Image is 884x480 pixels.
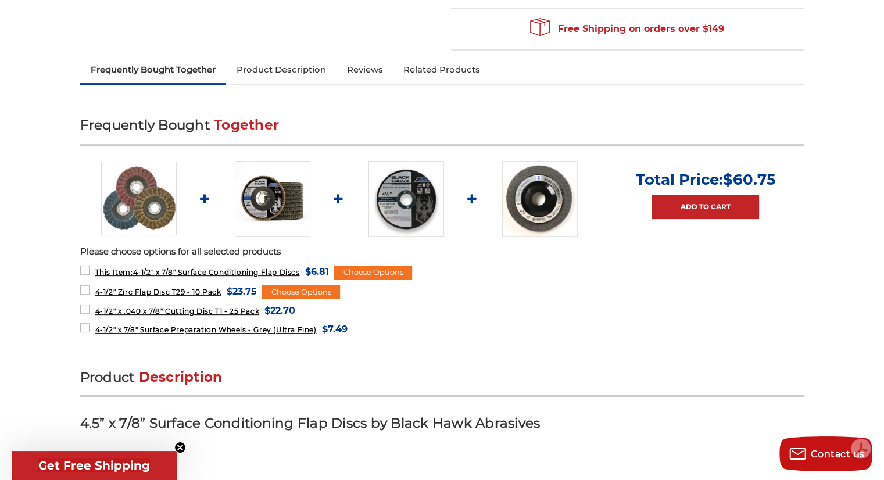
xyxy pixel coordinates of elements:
[214,117,279,133] span: Together
[80,369,135,385] span: Product
[336,57,393,83] a: Reviews
[811,449,865,460] span: Contact us
[226,284,256,299] span: $23.75
[95,268,133,277] strong: This Item:
[80,415,541,431] strong: 4.5” x 7/8” Surface Conditioning Flap Discs by Black Hawk Abrasives
[80,245,804,259] p: Please choose options for all selected products
[80,117,210,133] span: Frequently Bought
[262,285,340,299] div: Choose Options
[779,436,872,471] button: Contact us
[95,288,221,296] span: 4-1/2" Zirc Flap Disc T29 - 10 Pack
[95,268,299,277] span: 4-1/2" x 7/8" Surface Conditioning Flap Discs
[80,57,226,83] a: Frequently Bought Together
[174,442,186,453] button: Close teaser
[393,57,491,83] a: Related Products
[95,325,316,334] span: 4-1/2" x 7/8" Surface Preparation Wheels - Grey (Ultra Fine)
[12,451,177,480] div: Get Free ShippingClose teaser
[530,17,724,41] span: Free Shipping on orders over $149
[38,458,150,472] span: Get Free Shipping
[264,303,295,318] span: $22.70
[321,321,347,337] span: $7.49
[334,266,412,280] div: Choose Options
[305,264,328,280] span: $6.81
[101,162,177,235] img: Scotch brite flap discs
[226,57,336,83] a: Product Description
[139,369,223,385] span: Description
[652,195,759,219] a: Add to Cart
[636,170,775,189] p: Total Price:
[95,307,259,316] span: 4-1/2" x .040 x 7/8" Cutting Disc T1 - 25 Pack
[723,170,775,189] span: $60.75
